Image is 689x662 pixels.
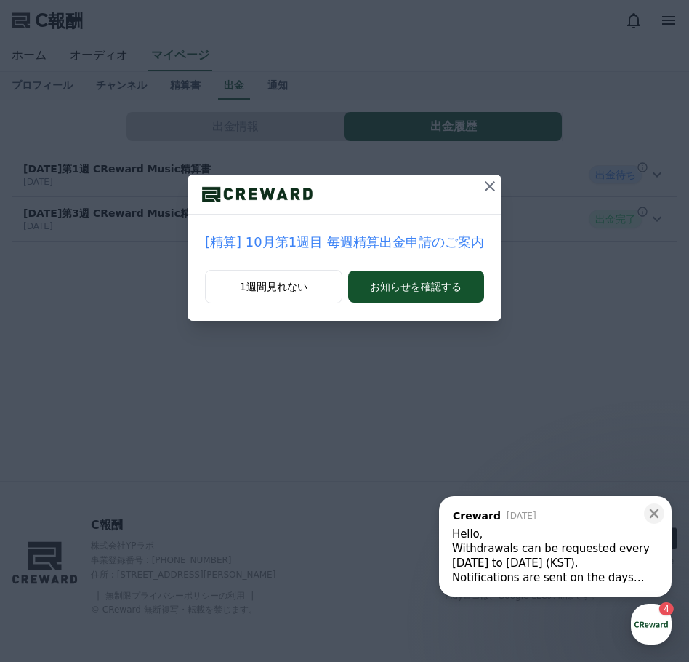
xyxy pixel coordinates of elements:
font: 1週間見れない [240,281,307,292]
font: [精算] 10月第1週目 毎週精算出金申請のご案内 [205,234,484,250]
button: お知らせを確認する [348,271,484,303]
button: 1週間見れない [205,270,342,303]
img: ロゴ [188,183,327,205]
font: お知らせを確認する [370,281,462,292]
a: [精算] 10月第1週目 毎週精算出金申請のご案内 [205,232,484,252]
